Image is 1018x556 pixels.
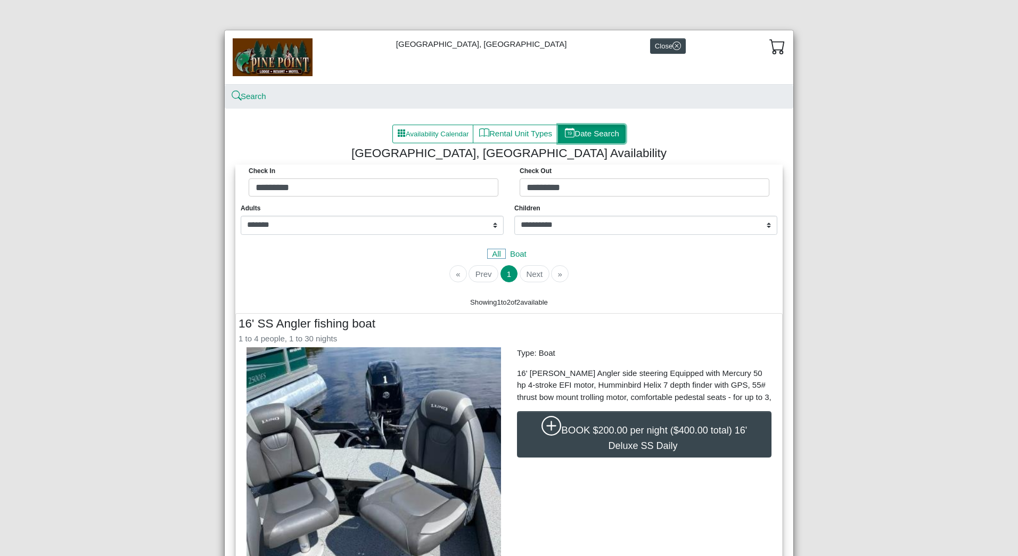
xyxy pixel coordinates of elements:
button: plus circleBOOK$200.00 per night ($400.00 total) 16' Deluxe SS Daily [517,411,771,457]
input: Check out [520,178,769,197]
svg: book [479,128,489,138]
a: Boat [506,249,531,258]
span: $200.00 per night ($400.00 total) 16' Deluxe SS Daily [593,425,748,451]
label: Check Out [520,166,552,176]
input: Check in [249,178,498,197]
span: 16' [PERSON_NAME] Angler side steering Equipped with Mercury 50 hp 4-stroke EFI motor, Humminbird... [517,369,771,402]
button: Go to page 1 [500,265,518,282]
svg: calendar date [565,128,575,138]
svg: cart [769,38,785,54]
span: BOOK [561,424,590,436]
button: grid3x3 gap fillAvailability Calendar [392,125,473,144]
a: All [487,249,506,259]
h4: 16' SS Angler fishing boat [239,316,779,331]
a: searchSearch [233,92,266,101]
span: 2 [507,298,511,306]
h6: Showing to of available [292,298,727,307]
svg: plus circle [541,416,562,436]
p: Type: Boat [517,347,771,359]
button: calendar dateDate Search [558,125,626,144]
svg: x circle [672,42,681,50]
span: Adults [241,203,260,213]
button: bookRental Unit Types [473,125,559,144]
div: [GEOGRAPHIC_DATA], [GEOGRAPHIC_DATA] [225,30,793,84]
img: b144ff98-a7e1-49bd-98da-e9ae77355310.jpg [233,38,313,76]
h4: [GEOGRAPHIC_DATA], [GEOGRAPHIC_DATA] Availability [238,146,780,160]
svg: search [233,92,241,100]
ul: Pagination [449,265,569,282]
h6: 1 to 4 people, 1 to 30 nights [239,334,779,344]
span: 2 [516,298,520,306]
svg: grid3x3 gap fill [397,129,406,137]
label: Check in [249,166,275,176]
button: Closex circle [650,38,686,54]
span: 1 [497,298,500,306]
span: Children [514,203,540,213]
